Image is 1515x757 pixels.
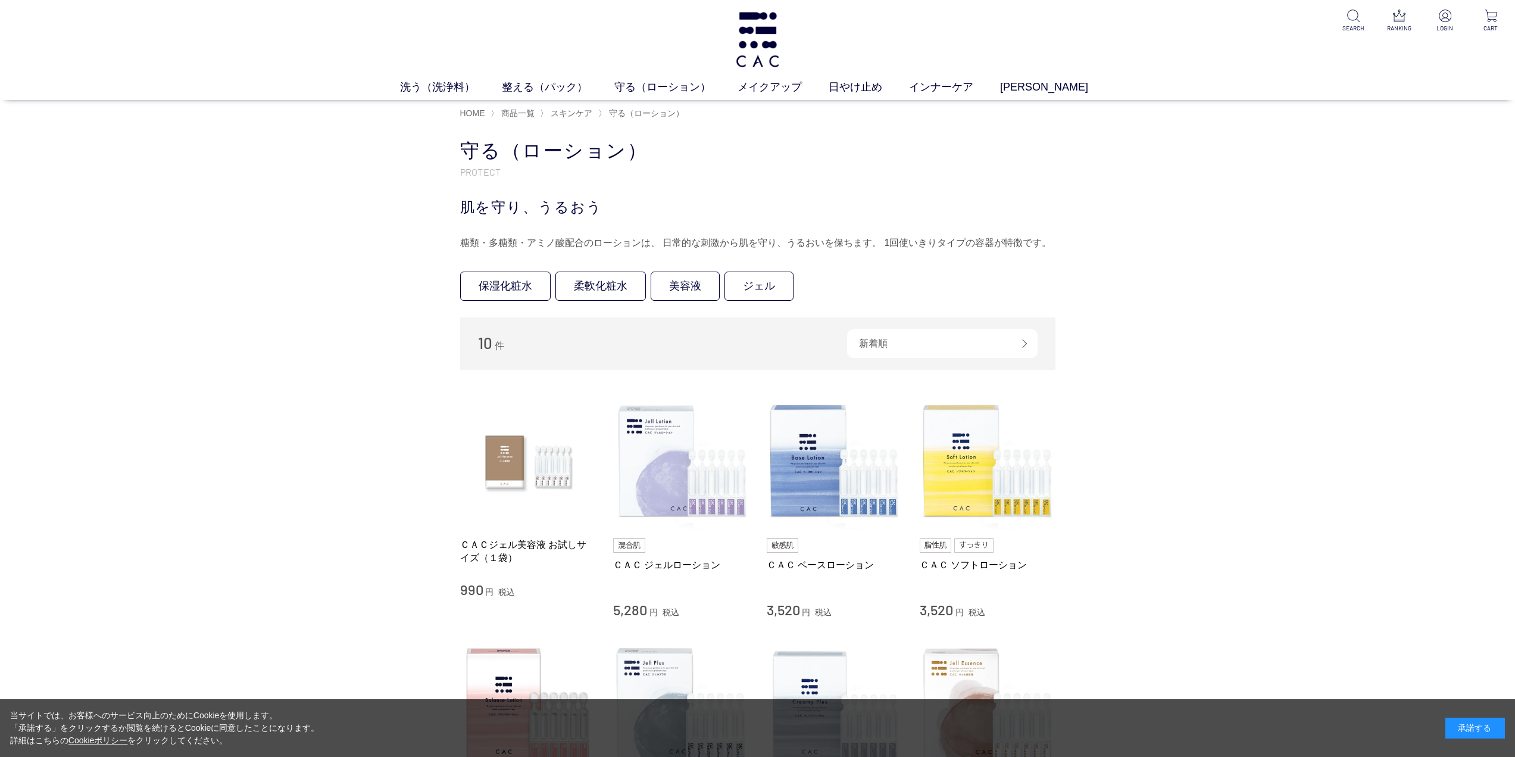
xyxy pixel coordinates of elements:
[502,79,614,95] a: 整える（パック）
[495,341,504,351] span: 件
[829,79,909,95] a: 日やけ止め
[651,272,720,301] a: 美容液
[954,538,994,553] img: すっきり
[920,538,951,553] img: 脂性肌
[1445,718,1505,739] div: 承諾する
[607,108,684,118] a: 守る（ローション）
[548,108,592,118] a: スキンケア
[847,329,1038,358] div: 新着順
[767,538,799,553] img: 敏感肌
[613,559,749,571] a: ＣＡＣ ジェルローション
[68,736,128,745] a: Cookieポリシー
[767,601,800,618] span: 3,520
[1430,10,1460,33] a: LOGIN
[1430,24,1460,33] p: LOGIN
[1339,24,1368,33] p: SEARCH
[460,233,1055,253] div: 糖類・多糖類・アミノ酸配合のローションは、 日常的な刺激から肌を守り、うるおいを保ちます。 1回使いきりタイプの容器が特徴です。
[724,272,794,301] a: ジェル
[767,559,902,571] a: ＣＡＣ ベースローション
[555,272,646,301] a: 柔軟化粧水
[614,79,738,95] a: 守る（ローション）
[920,601,953,618] span: 3,520
[1339,10,1368,33] a: SEARCH
[609,108,684,118] span: 守る（ローション）
[598,108,687,119] li: 〉
[499,108,535,118] a: 商品一覧
[491,108,538,119] li: 〉
[969,608,985,617] span: 税込
[815,608,832,617] span: 税込
[551,108,592,118] span: スキンケア
[485,587,493,597] span: 円
[613,601,647,618] span: 5,280
[460,394,596,529] img: ＣＡＣジェル美容液 お試しサイズ（１袋）
[460,272,551,301] a: 保湿化粧水
[1476,10,1505,33] a: CART
[909,79,1000,95] a: インナーケア
[460,581,483,598] span: 990
[501,108,535,118] span: 商品一覧
[460,138,1055,164] h1: 守る（ローション）
[663,608,679,617] span: 税込
[802,608,810,617] span: 円
[613,394,749,529] img: ＣＡＣ ジェルローション
[460,538,596,564] a: ＣＡＣジェル美容液 お試しサイズ（１袋）
[400,79,502,95] a: 洗う（洗浄料）
[1476,24,1505,33] p: CART
[460,197,1055,218] div: 肌を守り、うるおう
[733,12,782,67] img: logo
[920,394,1055,529] img: ＣＡＣ ソフトローション
[613,538,645,553] img: 混合肌
[1385,24,1414,33] p: RANKING
[649,608,658,617] span: 円
[498,587,515,597] span: 税込
[767,394,902,529] img: ＣＡＣ ベースローション
[540,108,595,119] li: 〉
[738,79,829,95] a: メイクアップ
[460,108,485,118] a: HOME
[1385,10,1414,33] a: RANKING
[920,559,1055,571] a: ＣＡＣ ソフトローション
[1000,79,1115,95] a: [PERSON_NAME]
[10,709,320,747] div: 当サイトでは、お客様へのサービス向上のためにCookieを使用します。 「承諾する」をクリックするか閲覧を続けるとCookieに同意したことになります。 詳細はこちらの をクリックしてください。
[478,334,492,352] span: 10
[955,608,964,617] span: 円
[460,166,1055,178] p: PROTECT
